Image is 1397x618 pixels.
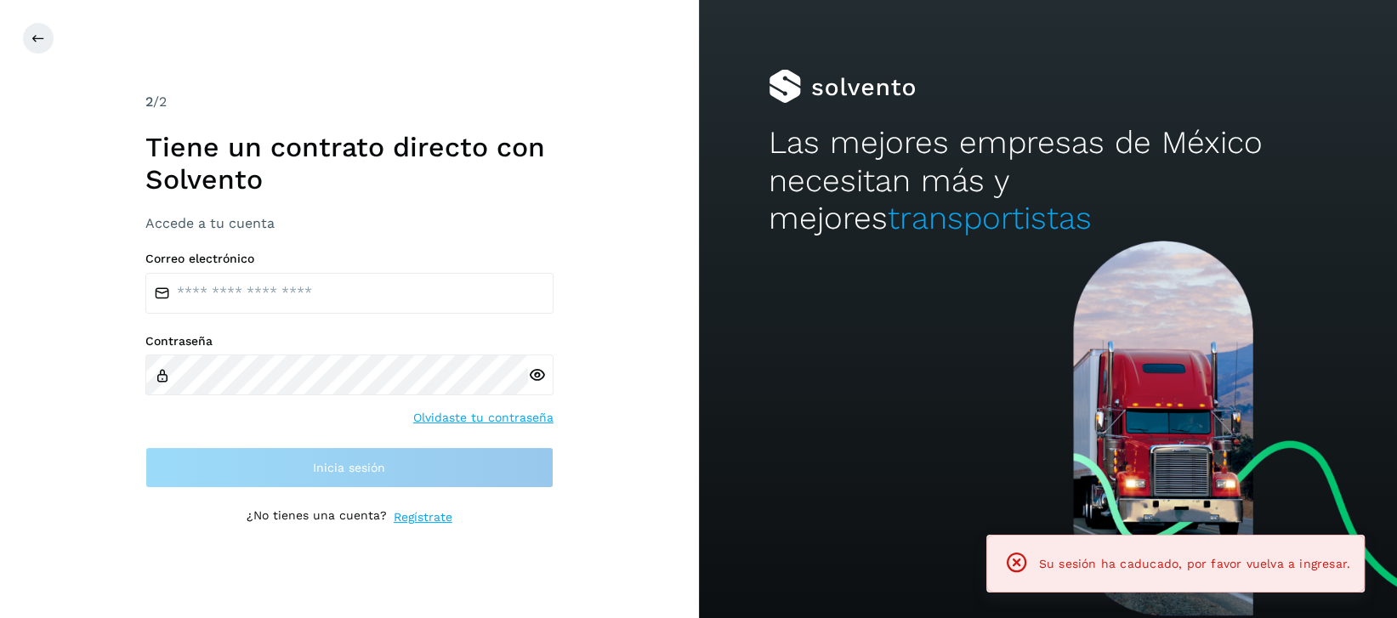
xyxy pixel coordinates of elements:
span: transportistas [888,200,1092,236]
h2: Las mejores empresas de México necesitan más y mejores [769,124,1327,237]
div: /2 [145,92,554,112]
a: Olvidaste tu contraseña [413,409,554,427]
h3: Accede a tu cuenta [145,215,554,231]
a: Regístrate [394,508,452,526]
h1: Tiene un contrato directo con Solvento [145,131,554,196]
span: Su sesión ha caducado, por favor vuelva a ingresar. [1039,557,1350,570]
button: Inicia sesión [145,447,554,488]
span: 2 [145,94,153,110]
p: ¿No tienes una cuenta? [247,508,387,526]
label: Contraseña [145,334,554,349]
span: Inicia sesión [313,462,385,473]
label: Correo electrónico [145,252,554,266]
